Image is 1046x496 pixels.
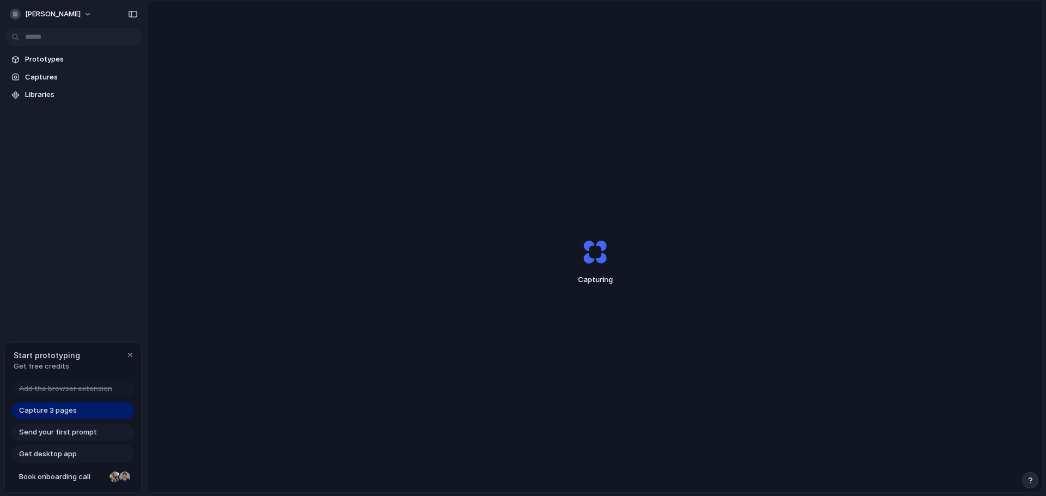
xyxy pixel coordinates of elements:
span: Add the browser extension [19,383,112,394]
span: Get free credits [14,361,80,372]
span: Get desktop app [19,449,77,460]
a: Prototypes [5,51,142,68]
a: Book onboarding call [11,468,135,486]
span: Prototypes [25,54,137,65]
span: Capturing [557,274,633,285]
span: Start prototyping [14,350,80,361]
a: Get desktop app [11,445,135,463]
span: Captures [25,72,137,83]
span: [PERSON_NAME] [25,9,81,20]
div: Nicole Kubica [108,470,121,483]
button: [PERSON_NAME] [5,5,98,23]
div: Christian Iacullo [118,470,131,483]
a: Libraries [5,87,142,103]
span: Send your first prompt [19,427,97,438]
a: Captures [5,69,142,85]
span: Libraries [25,89,137,100]
span: Book onboarding call [19,471,105,482]
span: Capture 3 pages [19,405,77,416]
